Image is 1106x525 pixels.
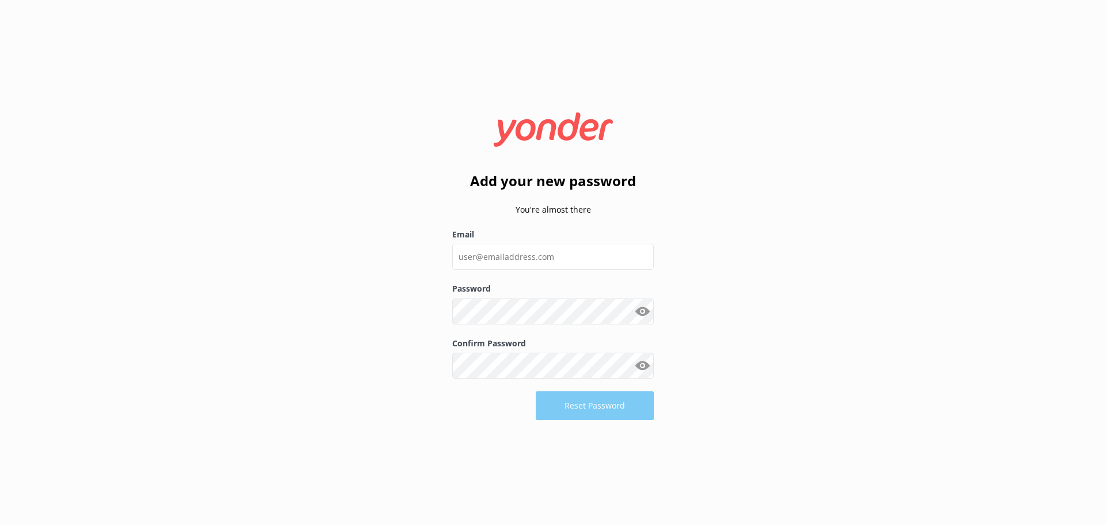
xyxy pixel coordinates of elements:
[452,282,654,295] label: Password
[452,203,654,216] p: You're almost there
[452,170,654,192] h2: Add your new password
[452,244,654,270] input: user@emailaddress.com
[452,228,654,241] label: Email
[631,354,654,377] button: Show password
[452,337,654,350] label: Confirm Password
[631,300,654,323] button: Show password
